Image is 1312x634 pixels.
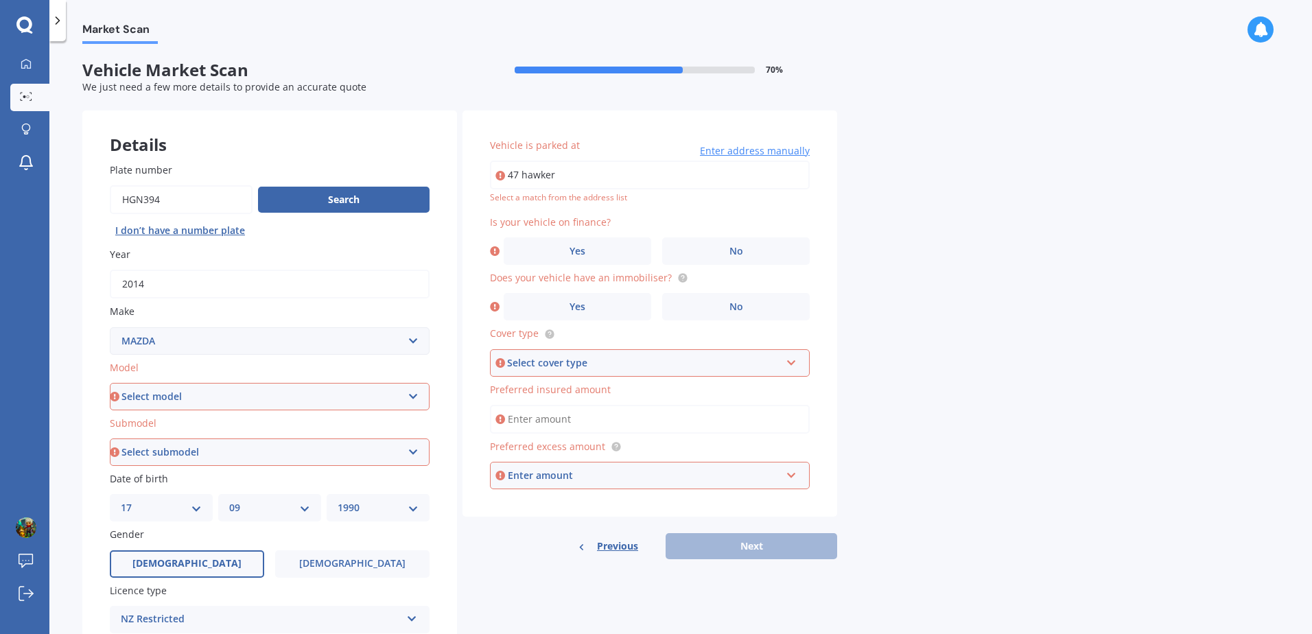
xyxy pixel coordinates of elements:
[110,185,253,214] input: Enter plate number
[110,416,156,430] span: Submodel
[490,215,611,228] span: Is your vehicle on finance?
[299,558,406,570] span: [DEMOGRAPHIC_DATA]
[570,246,585,257] span: Yes
[729,246,743,257] span: No
[700,144,810,158] span: Enter address manually
[82,23,158,41] span: Market Scan
[82,60,460,80] span: Vehicle Market Scan
[16,517,36,538] img: ACg8ocLflaj93oMZRXy5fXACxToBCYRGReTSU2Jj_89oktO3kQGBM5eb=s96-c
[490,161,810,189] input: Enter address
[507,355,780,371] div: Select cover type
[729,301,743,313] span: No
[766,65,783,75] span: 70 %
[597,536,638,556] span: Previous
[121,611,401,628] div: NZ Restricted
[490,383,611,396] span: Preferred insured amount
[110,528,144,541] span: Gender
[490,327,539,340] span: Cover type
[508,468,781,483] div: Enter amount
[110,584,167,597] span: Licence type
[490,405,810,434] input: Enter amount
[82,110,457,152] div: Details
[110,248,130,261] span: Year
[258,187,430,213] button: Search
[110,305,134,318] span: Make
[110,163,172,176] span: Plate number
[490,440,605,453] span: Preferred excess amount
[110,472,168,485] span: Date of birth
[132,558,242,570] span: [DEMOGRAPHIC_DATA]
[110,220,250,242] button: I don’t have a number plate
[570,301,585,313] span: Yes
[490,271,672,284] span: Does your vehicle have an immobiliser?
[490,139,580,152] span: Vehicle is parked at
[490,192,810,204] div: Select a match from the address list
[110,270,430,298] input: YYYY
[110,361,139,374] span: Model
[82,80,366,93] span: We just need a few more details to provide an accurate quote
